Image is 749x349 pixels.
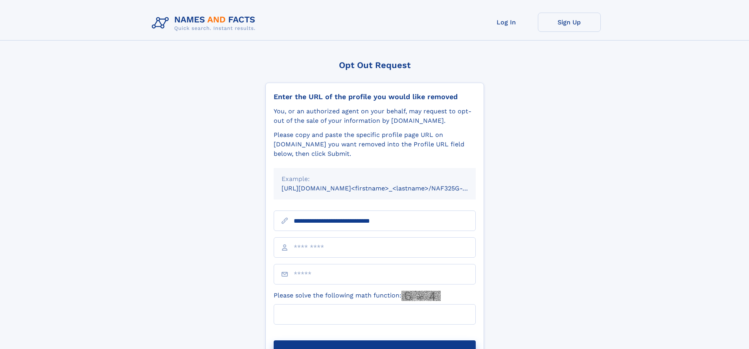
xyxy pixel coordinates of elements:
label: Please solve the following math function: [274,291,441,301]
a: Sign Up [538,13,601,32]
img: Logo Names and Facts [149,13,262,34]
a: Log In [475,13,538,32]
div: Opt Out Request [265,60,484,70]
div: Example: [282,174,468,184]
div: Enter the URL of the profile you would like removed [274,92,476,101]
small: [URL][DOMAIN_NAME]<firstname>_<lastname>/NAF325G-xxxxxxxx [282,185,491,192]
div: You, or an authorized agent on your behalf, may request to opt-out of the sale of your informatio... [274,107,476,126]
div: Please copy and paste the specific profile page URL on [DOMAIN_NAME] you want removed into the Pr... [274,130,476,159]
